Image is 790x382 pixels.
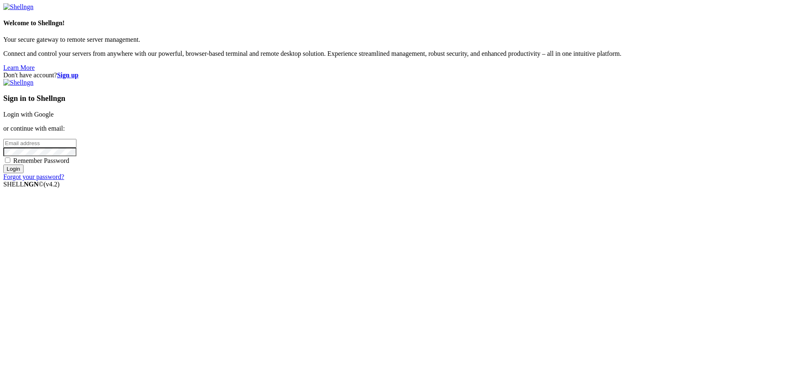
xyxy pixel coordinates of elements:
div: Don't have account? [3,72,787,79]
p: or continue with email: [3,125,787,132]
img: Shellngn [3,3,33,11]
h4: Welcome to Shellngn! [3,19,787,27]
span: 4.2.0 [44,181,60,188]
a: Sign up [57,72,79,79]
span: SHELL © [3,181,59,188]
p: Your secure gateway to remote server management. [3,36,787,43]
input: Login [3,165,24,173]
a: Forgot your password? [3,173,64,180]
input: Email address [3,139,76,148]
input: Remember Password [5,158,10,163]
a: Login with Google [3,111,54,118]
h3: Sign in to Shellngn [3,94,787,103]
p: Connect and control your servers from anywhere with our powerful, browser-based terminal and remo... [3,50,787,57]
span: Remember Password [13,157,69,164]
b: NGN [24,181,39,188]
a: Learn More [3,64,35,71]
img: Shellngn [3,79,33,86]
